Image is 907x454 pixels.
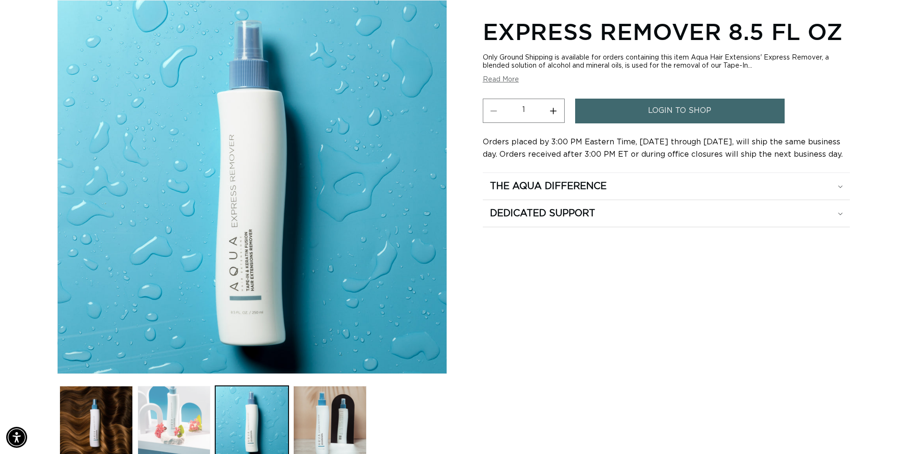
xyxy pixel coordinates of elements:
span: login to shop [648,99,711,123]
h2: Dedicated Support [490,207,595,220]
summary: Dedicated Support [483,200,850,227]
span: Orders placed by 3:00 PM Eastern Time, [DATE] through [DATE], will ship the same business day. Or... [483,138,843,158]
h1: Express Remover 8.5 fl oz [483,17,850,46]
h2: The Aqua Difference [490,180,607,192]
summary: The Aqua Difference [483,173,850,200]
div: Only Ground Shipping is available for orders containing this item Aqua Hair Extensions' Express R... [483,54,850,70]
a: login to shop [575,99,785,123]
button: Read More [483,76,519,84]
div: Accessibility Menu [6,427,27,448]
